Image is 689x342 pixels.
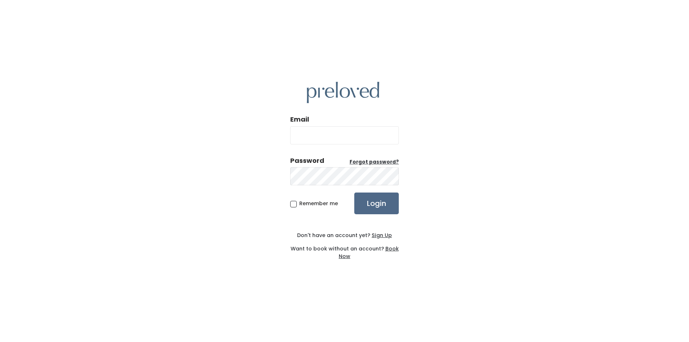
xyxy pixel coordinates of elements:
u: Sign Up [372,232,392,239]
a: Book Now [339,245,399,260]
a: Sign Up [370,232,392,239]
label: Email [290,115,309,124]
span: Remember me [299,200,338,207]
u: Forgot password? [350,159,399,165]
img: preloved logo [307,82,379,103]
a: Forgot password? [350,159,399,166]
div: Don't have an account yet? [290,232,399,239]
div: Password [290,156,324,165]
input: Login [354,193,399,214]
div: Want to book without an account? [290,239,399,260]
